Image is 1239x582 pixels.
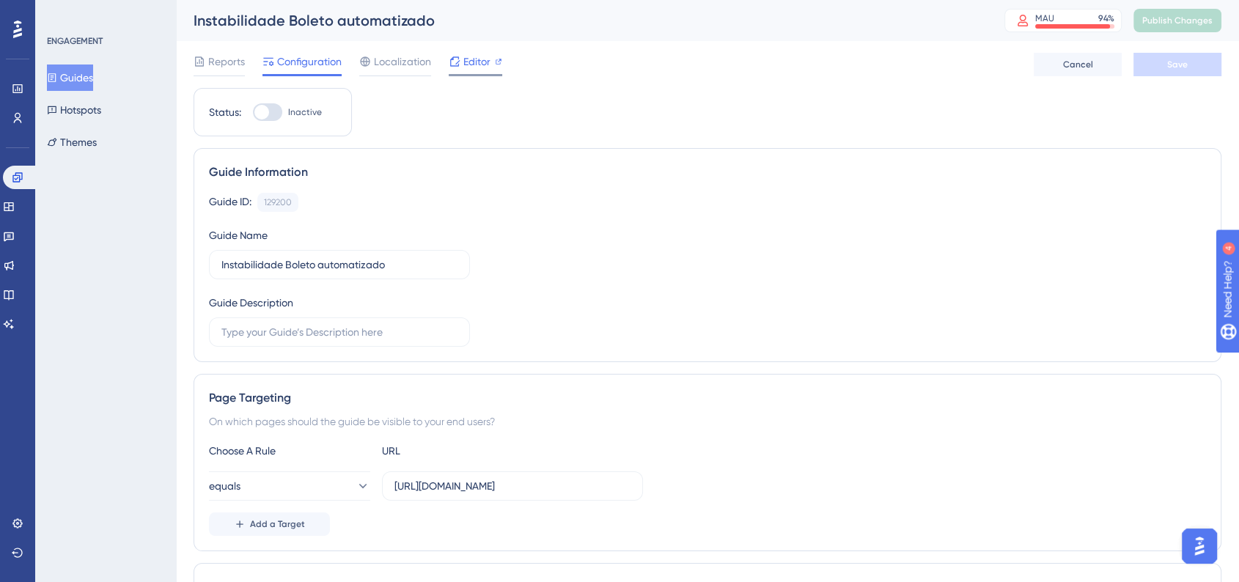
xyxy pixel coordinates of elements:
span: Cancel [1063,59,1093,70]
button: Cancel [1034,53,1122,76]
div: 4 [102,7,106,19]
span: Localization [374,53,431,70]
div: Guide Information [209,163,1206,181]
span: Inactive [288,106,322,118]
input: Type your Guide’s Description here [221,324,457,340]
div: Status: [209,103,241,121]
span: Configuration [277,53,342,70]
span: Reports [208,53,245,70]
span: Add a Target [250,518,305,530]
div: Page Targeting [209,389,1206,407]
div: Guide Name [209,226,268,244]
input: Type your Guide’s Name here [221,257,457,273]
div: URL [382,442,543,460]
span: Publish Changes [1142,15,1213,26]
span: Save [1167,59,1188,70]
button: Add a Target [209,512,330,536]
span: Editor [463,53,490,70]
input: yourwebsite.com/path [394,478,630,494]
button: Hotspots [47,97,101,123]
div: On which pages should the guide be visible to your end users? [209,413,1206,430]
div: Guide ID: [209,193,251,212]
div: Instabilidade Boleto automatizado [194,10,968,31]
span: equals [209,477,240,495]
button: Guides [47,65,93,91]
div: MAU [1035,12,1054,24]
button: Publish Changes [1133,9,1221,32]
div: 129200 [264,196,292,208]
button: Save [1133,53,1221,76]
div: Choose A Rule [209,442,370,460]
div: ENGAGEMENT [47,35,103,47]
button: Themes [47,129,97,155]
iframe: UserGuiding AI Assistant Launcher [1177,524,1221,568]
span: Need Help? [34,4,92,21]
div: Guide Description [209,294,293,312]
button: equals [209,471,370,501]
div: 94 % [1098,12,1114,24]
